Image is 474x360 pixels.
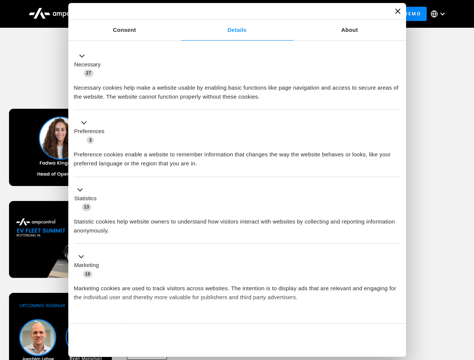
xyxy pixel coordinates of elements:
span: 13 [82,203,92,211]
label: Marketing [74,261,99,270]
button: Preferences (3) [74,118,109,145]
h1: Upcoming Webinars [9,76,465,94]
span: 10 [83,270,93,278]
button: Necessary (27) [74,51,105,78]
button: Okay [292,329,400,351]
a: About [293,20,406,40]
div: Necessary cookies help make a website usable by enabling basic functions like page navigation and... [74,78,400,101]
a: Consent [68,20,181,40]
button: Close banner [395,9,400,14]
div: Preference cookies enable a website to remember information that changes the way the website beha... [74,144,400,168]
button: Marketing (10) [74,252,104,279]
span: 27 [84,69,93,77]
div: Statistic cookies help website owners to understand how visitors interact with websites by collec... [74,211,400,235]
button: Unclassified (2) [74,319,135,328]
label: Necessary [74,60,101,69]
span: 2 [124,320,131,328]
label: Statistics [74,194,97,203]
div: Marketing cookies are used to track visitors across websites. The intention is to display ads tha... [74,278,400,302]
label: Preferences [74,127,105,136]
span: 3 [87,136,94,144]
a: Details [181,20,293,40]
button: Statistics (13) [74,185,101,211]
